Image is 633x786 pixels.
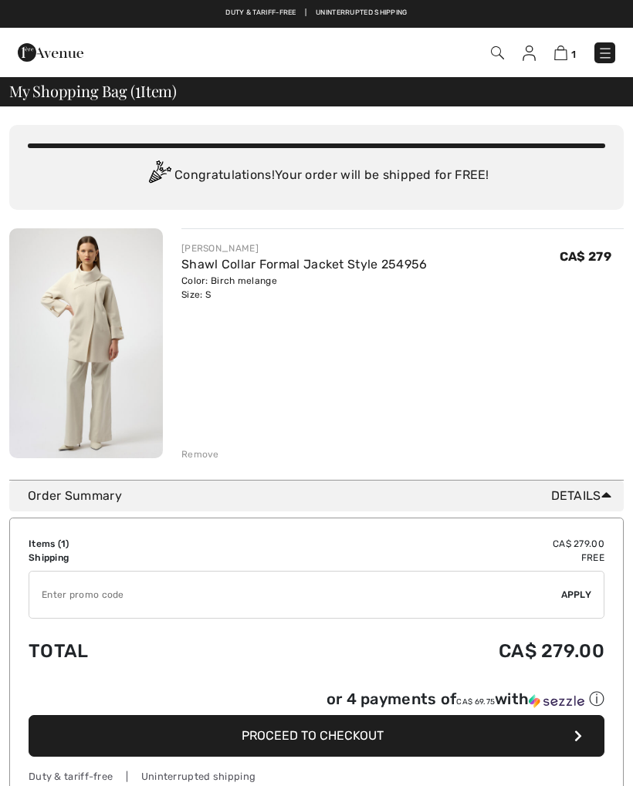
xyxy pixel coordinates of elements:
div: Order Summary [28,487,618,505]
span: Details [551,487,618,505]
span: Apply [561,588,592,602]
div: Duty & tariff-free | Uninterrupted shipping [29,769,604,784]
a: 1 [554,43,576,62]
td: CA$ 279.00 [236,625,604,677]
span: Proceed to Checkout [242,728,384,743]
img: Shopping Bag [554,46,567,60]
button: Proceed to Checkout [29,715,604,757]
div: or 4 payments of with [327,689,604,710]
img: Shawl Collar Formal Jacket Style 254956 [9,228,163,458]
span: 1 [61,538,66,549]
div: Remove [181,447,219,461]
div: Color: Birch melange Size: S [181,274,428,302]
span: 1 [135,79,140,100]
a: 1ère Avenue [18,44,83,59]
img: My Info [523,46,536,61]
img: Search [491,46,504,59]
img: Menu [597,46,613,61]
div: Congratulations! Your order will be shipped for FREE! [28,160,605,191]
a: Shawl Collar Formal Jacket Style 254956 [181,257,428,272]
td: Items ( ) [29,537,236,551]
img: Congratulation2.svg [144,160,174,191]
div: or 4 payments ofCA$ 69.75withSezzle Click to learn more about Sezzle [29,689,604,715]
td: CA$ 279.00 [236,537,604,551]
img: 1ère Avenue [18,37,83,68]
img: Sezzle [529,694,584,708]
input: Promo code [29,572,561,618]
td: Shipping [29,551,236,565]
span: 1 [571,49,576,60]
td: Free [236,551,604,565]
span: CA$ 279 [560,249,611,264]
span: My Shopping Bag ( Item) [9,83,177,99]
div: [PERSON_NAME] [181,241,428,255]
span: CA$ 69.75 [456,697,495,707]
td: Total [29,625,236,677]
